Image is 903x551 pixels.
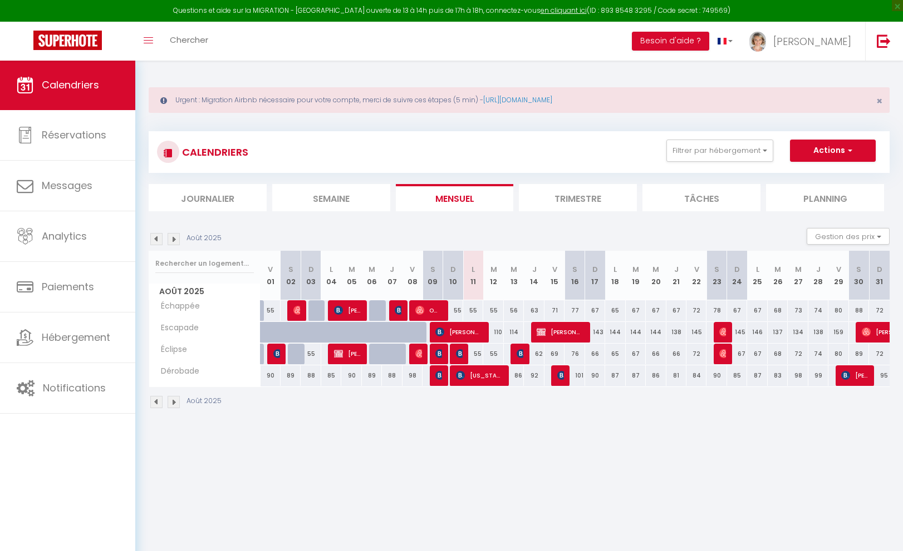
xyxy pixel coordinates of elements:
abbr: S [714,264,719,275]
th: 11 [463,251,483,300]
div: 89 [849,344,869,364]
abbr: D [450,264,456,275]
div: 73 [788,300,808,321]
img: logout [877,34,891,48]
th: 19 [626,251,646,300]
div: 88 [849,300,869,321]
div: 55 [443,300,463,321]
button: Close [876,96,882,106]
span: [PERSON_NAME] [435,321,482,342]
div: 67 [666,300,686,321]
span: Paiements [42,280,94,294]
div: 78 [706,300,727,321]
abbr: L [756,264,759,275]
span: [PERSON_NAME] [517,343,523,364]
span: Éclipse [151,344,193,356]
abbr: V [410,264,415,275]
abbr: S [856,264,861,275]
li: Semaine [272,184,390,211]
div: 71 [544,300,565,321]
div: 55 [483,300,503,321]
th: 23 [706,251,727,300]
abbr: S [572,264,577,275]
span: Hébergement [42,330,110,344]
abbr: M [490,264,497,275]
div: 86 [646,365,666,386]
span: Échappée [151,300,203,312]
input: Rechercher un logement... [155,254,254,274]
span: [PERSON_NAME] [415,343,422,364]
span: [PERSON_NAME] [273,343,280,364]
th: 17 [585,251,605,300]
span: [PERSON_NAME] [557,365,564,386]
div: 95 [869,365,890,386]
div: Urgent : Migration Airbnb nécessaire pour votre compte, merci de suivre ces étapes (5 min) - [149,87,890,113]
div: 67 [747,300,767,321]
div: 90 [341,365,361,386]
span: [PERSON_NAME] [334,300,361,321]
a: Chercher [161,22,217,61]
div: 62 [524,344,544,364]
div: 55 [483,344,503,364]
button: Actions [790,140,876,162]
div: 67 [626,300,646,321]
span: [PERSON_NAME] [435,365,442,386]
abbr: M [511,264,517,275]
div: 84 [686,365,706,386]
div: 85 [727,365,747,386]
abbr: J [532,264,537,275]
span: [PERSON_NAME] [293,300,300,321]
th: 06 [362,251,382,300]
p: Août 2025 [187,396,222,406]
div: 98 [788,365,808,386]
li: Trimestre [519,184,637,211]
div: 66 [646,344,666,364]
div: 76 [565,344,585,364]
div: 89 [281,365,301,386]
span: Chercher [170,34,208,46]
div: 81 [666,365,686,386]
span: [PERSON_NAME] [435,343,442,364]
abbr: L [330,264,333,275]
div: 138 [666,322,686,342]
th: 16 [565,251,585,300]
div: 87 [747,365,767,386]
th: 13 [504,251,524,300]
div: 99 [808,365,828,386]
span: Réservations [42,128,106,142]
div: 87 [605,365,625,386]
div: 77 [565,300,585,321]
img: Super Booking [33,31,102,50]
abbr: V [268,264,273,275]
th: 03 [301,251,321,300]
th: 15 [544,251,565,300]
div: 83 [768,365,788,386]
span: Messages [42,178,92,192]
div: 86 [504,365,524,386]
th: 02 [281,251,301,300]
th: 09 [423,251,443,300]
th: 12 [483,251,503,300]
th: 25 [747,251,767,300]
span: Dérobade [151,365,202,378]
abbr: D [734,264,740,275]
div: 67 [727,300,747,321]
div: 87 [626,365,646,386]
img: ... [749,32,766,52]
div: 143 [585,322,605,342]
div: 66 [666,344,686,364]
abbr: L [614,264,617,275]
div: 134 [788,322,808,342]
th: 27 [788,251,808,300]
div: 90 [261,365,281,386]
div: 80 [828,344,848,364]
div: 144 [626,322,646,342]
button: Gestion des prix [807,228,890,245]
th: 24 [727,251,747,300]
abbr: M [774,264,781,275]
span: × [876,94,882,108]
div: 80 [828,300,848,321]
li: Mensuel [396,184,514,211]
div: 145 [686,322,706,342]
span: [US_STATE] PM [456,365,503,386]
